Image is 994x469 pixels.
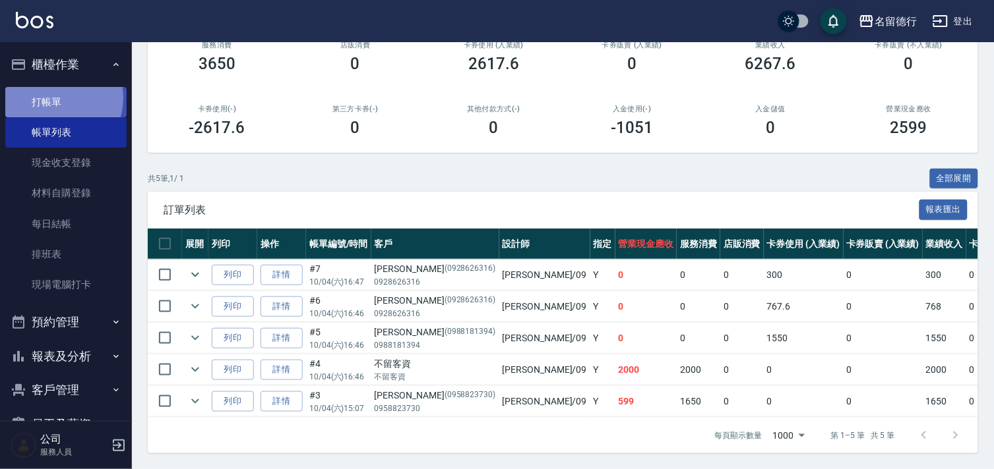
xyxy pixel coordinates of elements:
[611,119,654,137] h3: -1051
[309,371,368,383] p: 10/04 (六) 16:46
[212,265,254,285] button: 列印
[923,354,966,385] td: 2000
[309,402,368,414] p: 10/04 (六) 15:07
[923,323,966,354] td: 1550
[441,41,547,49] h2: 卡券使用 (入業績)
[844,354,923,385] td: 0
[615,386,677,417] td: 599
[890,119,927,137] h3: 2599
[306,354,371,385] td: #4
[615,354,677,385] td: 2000
[11,432,37,458] img: Person
[923,291,966,322] td: 768
[375,402,496,414] p: 0958823730
[212,391,254,412] button: 列印
[5,117,127,148] a: 帳單列表
[677,323,720,354] td: 0
[164,105,270,113] h2: 卡券使用(-)
[445,389,496,402] p: (0958823730)
[5,178,127,208] a: 材料自購登錄
[445,294,496,308] p: (0928626316)
[309,308,368,319] p: 10/04 (六) 16:46
[715,429,762,441] p: 每頁顯示數量
[375,294,496,308] div: [PERSON_NAME]
[375,262,496,276] div: [PERSON_NAME]
[764,386,844,417] td: 0
[185,328,205,348] button: expand row
[768,418,810,453] div: 1000
[164,41,270,49] h3: 服務消費
[164,204,919,217] span: 訂單列表
[148,173,184,184] p: 共 5 筆, 1 / 1
[930,169,979,189] button: 全部展開
[375,339,496,351] p: 0988181394
[590,354,615,385] td: Y
[302,105,409,113] h2: 第三方卡券(-)
[261,328,303,348] a: 詳情
[445,262,496,276] p: (0928626316)
[499,386,590,417] td: [PERSON_NAME] /09
[720,260,764,290] td: 0
[375,325,496,339] div: [PERSON_NAME]
[489,119,499,137] h3: 0
[875,13,917,30] div: 名留德行
[764,229,844,260] th: 卡券使用 (入業績)
[5,407,127,441] button: 員工及薪資
[351,55,360,73] h3: 0
[441,105,547,113] h2: 其他付款方式(-)
[212,360,254,380] button: 列印
[720,386,764,417] td: 0
[919,203,968,215] a: 報表匯出
[302,41,409,49] h2: 店販消費
[766,119,775,137] h3: 0
[371,229,499,260] th: 客戶
[261,391,303,412] a: 詳情
[257,229,306,260] th: 操作
[212,296,254,317] button: 列印
[923,260,966,290] td: 300
[5,148,127,178] a: 現金收支登錄
[677,229,720,260] th: 服務消費
[185,296,205,316] button: expand row
[309,276,368,288] p: 10/04 (六) 16:47
[189,119,245,137] h3: -2617.6
[590,260,615,290] td: Y
[261,296,303,317] a: 詳情
[199,55,235,73] h3: 3650
[40,433,108,446] h5: 公司
[375,371,496,383] p: 不留客資
[677,354,720,385] td: 2000
[590,291,615,322] td: Y
[5,209,127,239] a: 每日結帳
[615,229,677,260] th: 營業現金應收
[615,260,677,290] td: 0
[499,354,590,385] td: [PERSON_NAME] /09
[445,325,496,339] p: (0988181394)
[375,389,496,402] div: [PERSON_NAME]
[923,229,966,260] th: 業績收入
[375,357,496,371] div: 不留客資
[306,291,371,322] td: #6
[499,323,590,354] td: [PERSON_NAME] /09
[720,229,764,260] th: 店販消費
[578,41,685,49] h2: 卡券販賣 (入業績)
[720,323,764,354] td: 0
[16,12,53,28] img: Logo
[677,260,720,290] td: 0
[764,291,844,322] td: 767.6
[615,323,677,354] td: 0
[717,41,824,49] h2: 業績收入
[499,229,590,260] th: 設計師
[468,55,519,73] h3: 2617.6
[182,229,208,260] th: 展開
[677,291,720,322] td: 0
[590,386,615,417] td: Y
[677,386,720,417] td: 1650
[5,305,127,339] button: 預約管理
[844,386,923,417] td: 0
[499,291,590,322] td: [PERSON_NAME] /09
[764,260,844,290] td: 300
[717,105,824,113] h2: 入金儲值
[844,323,923,354] td: 0
[927,9,978,34] button: 登出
